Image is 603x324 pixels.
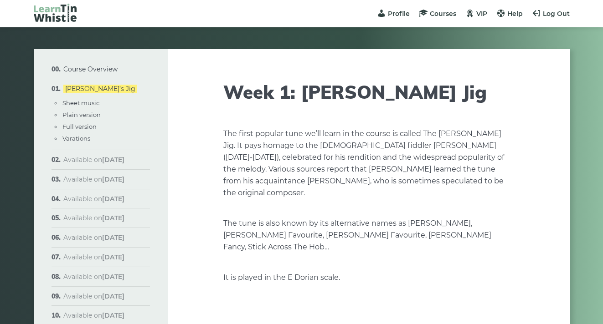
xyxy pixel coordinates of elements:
[496,10,523,18] a: Help
[102,253,124,261] strong: [DATE]
[63,273,124,281] span: Available on
[63,175,124,183] span: Available on
[63,195,124,203] span: Available on
[62,111,101,118] a: Plain version
[63,292,124,300] span: Available on
[465,10,487,18] a: VIP
[34,4,77,22] img: LearnTinWhistle.com
[63,156,124,164] span: Available on
[102,195,124,203] strong: [DATE]
[388,10,410,18] span: Profile
[223,128,514,199] p: The first popular tune we’ll learn in the course is called The [PERSON_NAME] Jig. It pays homage ...
[543,10,570,18] span: Log Out
[102,156,124,164] strong: [DATE]
[63,253,124,261] span: Available on
[102,233,124,242] strong: [DATE]
[419,10,456,18] a: Courses
[63,85,137,93] a: [PERSON_NAME]’s Jig
[532,10,570,18] a: Log Out
[102,273,124,281] strong: [DATE]
[63,233,124,242] span: Available on
[62,135,90,142] a: Varations
[223,81,514,103] h1: Week 1: [PERSON_NAME] Jig
[430,10,456,18] span: Courses
[63,214,124,222] span: Available on
[63,311,124,319] span: Available on
[223,218,514,253] p: The tune is also known by its alternative names as [PERSON_NAME], [PERSON_NAME] Favourite, [PERSO...
[476,10,487,18] span: VIP
[102,292,124,300] strong: [DATE]
[63,65,118,73] a: Course Overview
[102,214,124,222] strong: [DATE]
[223,272,514,283] p: It is played in the E Dorian scale.
[62,99,99,106] a: Sheet music
[62,123,97,130] a: Full version
[507,10,523,18] span: Help
[377,10,410,18] a: Profile
[102,175,124,183] strong: [DATE]
[102,311,124,319] strong: [DATE]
